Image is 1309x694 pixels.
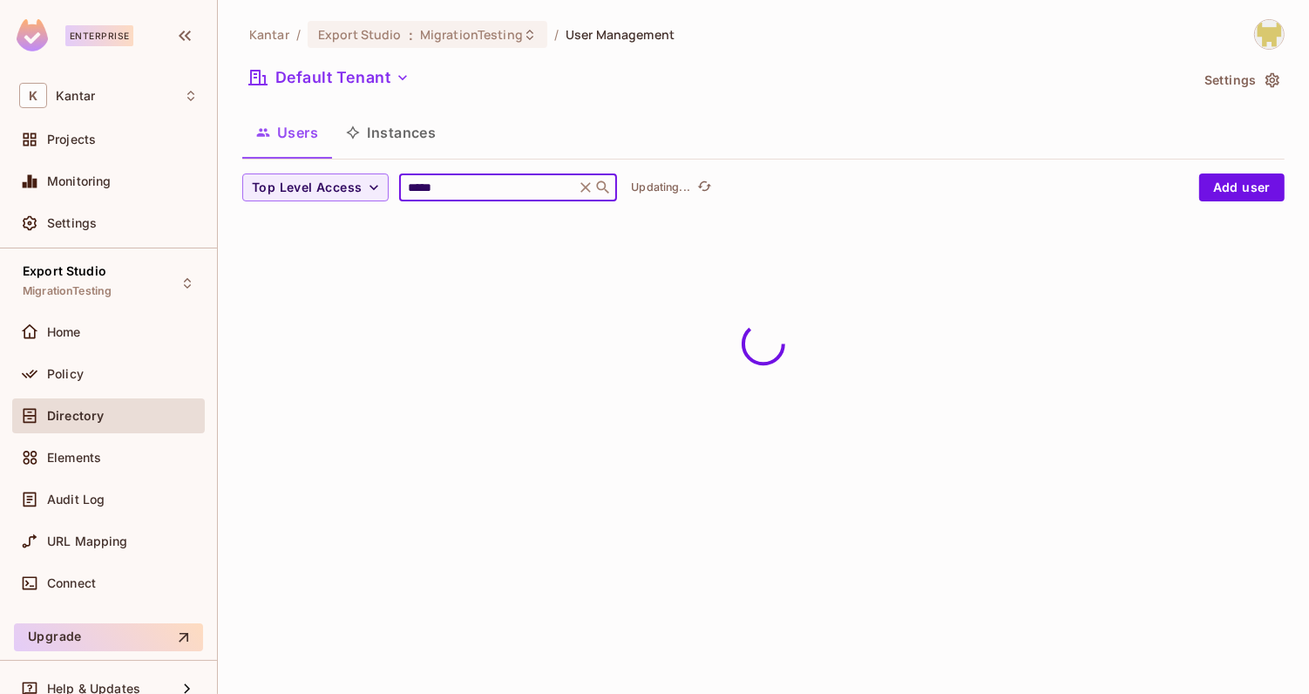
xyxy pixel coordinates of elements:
[249,26,289,43] span: the active workspace
[47,174,112,188] span: Monitoring
[242,173,389,201] button: Top Level Access
[47,576,96,590] span: Connect
[296,26,301,43] li: /
[47,409,104,423] span: Directory
[14,623,203,651] button: Upgrade
[17,19,48,51] img: SReyMgAAAABJRU5ErkJggg==
[631,180,690,194] p: Updating...
[252,177,362,199] span: Top Level Access
[554,26,559,43] li: /
[47,216,97,230] span: Settings
[694,177,715,198] button: refresh
[697,179,712,196] span: refresh
[1197,66,1285,94] button: Settings
[242,111,332,154] button: Users
[47,534,128,548] span: URL Mapping
[242,64,417,92] button: Default Tenant
[19,83,47,108] span: K
[47,325,81,339] span: Home
[47,451,101,465] span: Elements
[408,28,414,42] span: :
[690,177,715,198] span: Click to refresh data
[566,26,675,43] span: User Management
[65,25,133,46] div: Enterprise
[47,133,96,146] span: Projects
[23,264,106,278] span: Export Studio
[47,367,84,381] span: Policy
[47,493,105,507] span: Audit Log
[1255,20,1284,49] img: Girishankar.VP@kantar.com
[56,89,95,103] span: Workspace: Kantar
[23,284,112,298] span: MigrationTesting
[318,26,402,43] span: Export Studio
[332,111,450,154] button: Instances
[420,26,523,43] span: MigrationTesting
[1199,173,1285,201] button: Add user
